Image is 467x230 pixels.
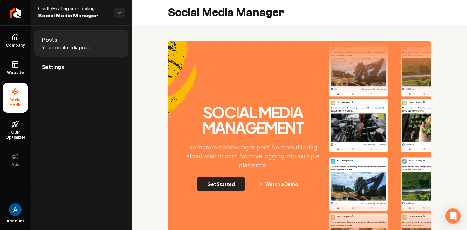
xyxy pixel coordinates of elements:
[42,63,64,71] span: Settings
[3,56,28,80] a: Website
[38,11,109,20] span: Social Media Manager
[248,177,308,191] button: Watch a Demo
[38,5,109,11] span: Castle Heating and Cooling
[179,143,326,169] p: No more remembering to post. No more thinking about what to post. No more logging into multiple p...
[42,36,57,43] span: Posts
[42,44,93,50] span: Your social media posts.
[3,43,28,48] span: Company
[168,6,284,19] h2: Social Media Manager
[197,177,245,191] button: Get Started
[3,115,28,145] a: GBP Optimizer
[3,97,28,108] span: Social Media
[445,208,461,224] div: Open Intercom Messenger
[9,203,22,216] button: Open user button
[9,203,22,216] img: Andrew Magana
[401,43,459,153] img: Post Two
[3,148,28,172] button: Ads
[329,43,388,152] img: Post One
[7,219,24,224] span: Account
[168,41,196,132] img: Accent
[9,162,22,167] span: Ads
[10,8,21,18] img: Rebolt Logo
[34,57,128,77] a: Settings
[3,130,28,140] span: GBP Optimizer
[3,28,28,53] a: Company
[4,70,26,75] span: Website
[179,105,326,135] h2: Social Media Management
